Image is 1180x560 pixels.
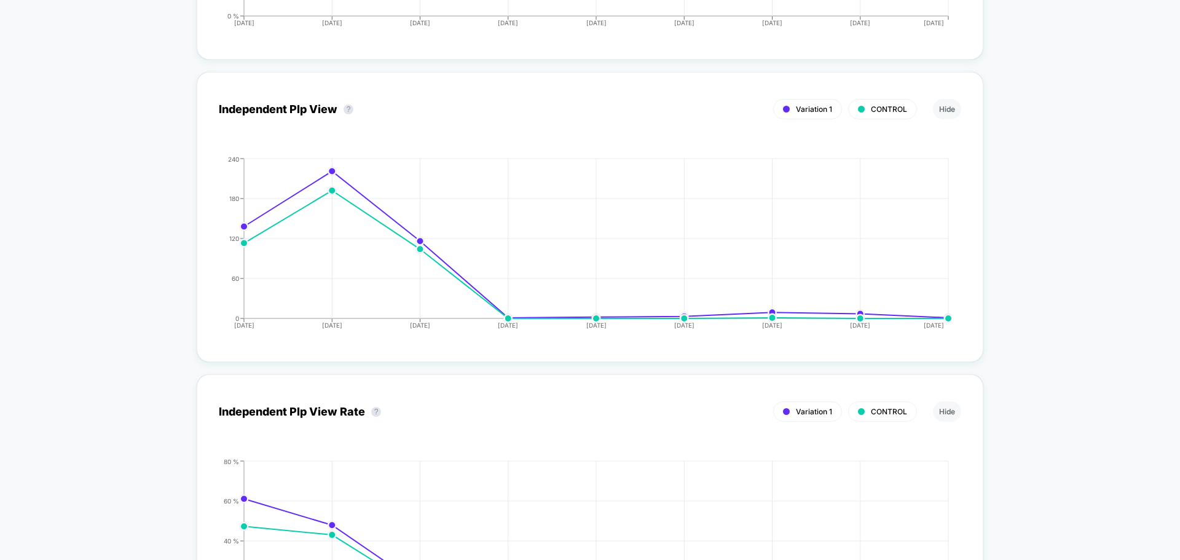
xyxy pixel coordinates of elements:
[924,321,944,329] tspan: [DATE]
[498,321,518,329] tspan: [DATE]
[410,19,430,26] tspan: [DATE]
[410,321,430,329] tspan: [DATE]
[229,234,239,242] tspan: 120
[224,457,239,465] tspan: 80 %
[224,537,239,544] tspan: 40 %
[322,321,342,329] tspan: [DATE]
[228,155,239,162] tspan: 240
[229,194,239,202] tspan: 180
[796,407,832,416] span: Variation 1
[344,105,353,114] button: ?
[586,19,607,26] tspan: [DATE]
[796,105,832,114] span: Variation 1
[224,497,239,504] tspan: 60 %
[933,401,961,422] button: Hide
[850,321,870,329] tspan: [DATE]
[227,12,239,19] tspan: 0 %
[232,274,239,282] tspan: 60
[871,407,907,416] span: CONTROL
[235,314,239,321] tspan: 0
[933,99,961,119] button: Hide
[871,105,907,114] span: CONTROL
[924,19,944,26] tspan: [DATE]
[762,321,782,329] tspan: [DATE]
[371,407,381,417] button: ?
[674,19,694,26] tspan: [DATE]
[498,19,518,26] tspan: [DATE]
[674,321,694,329] tspan: [DATE]
[586,321,607,329] tspan: [DATE]
[234,321,254,329] tspan: [DATE]
[762,19,782,26] tspan: [DATE]
[322,19,342,26] tspan: [DATE]
[850,19,870,26] tspan: [DATE]
[206,156,949,340] div: CUSTOM_1
[234,19,254,26] tspan: [DATE]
